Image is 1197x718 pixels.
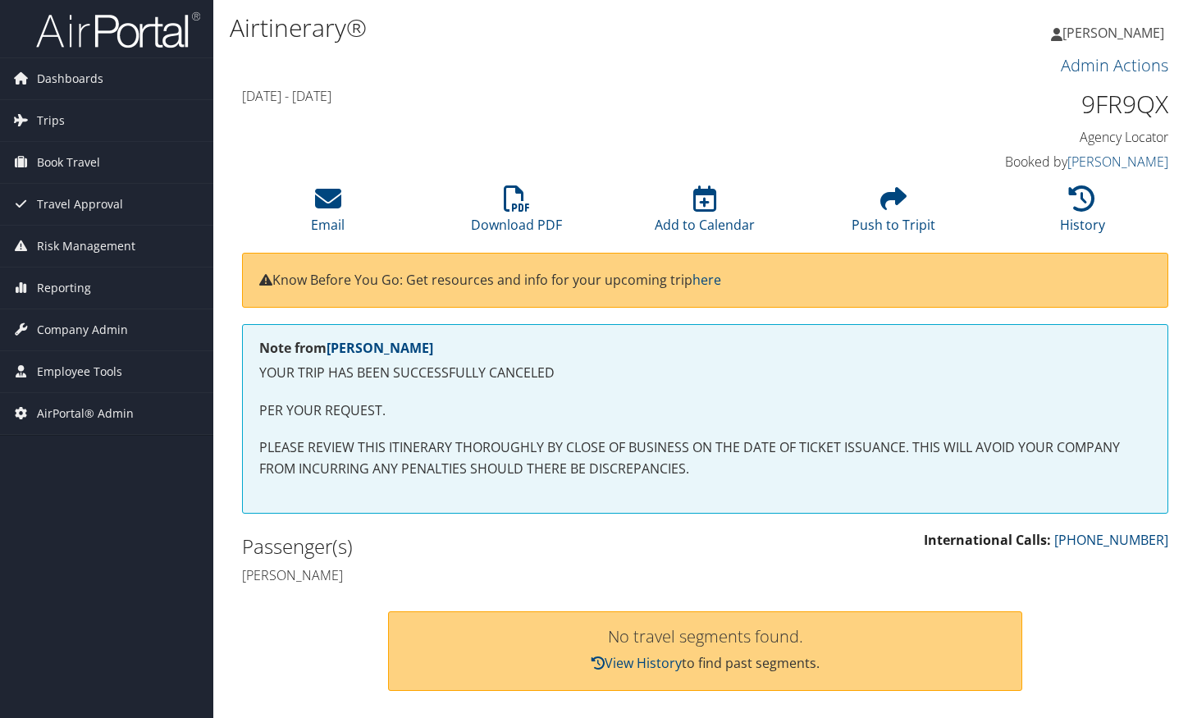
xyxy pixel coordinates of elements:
[405,629,1005,645] h3: No travel segments found.
[471,194,562,234] a: Download PDF
[1067,153,1168,171] a: [PERSON_NAME]
[311,194,345,234] a: Email
[37,351,122,392] span: Employee Tools
[36,11,200,49] img: airportal-logo.png
[37,268,91,309] span: Reporting
[37,393,134,434] span: AirPortal® Admin
[259,270,1151,291] p: Know Before You Go: Get resources and info for your upcoming trip
[924,531,1051,549] strong: International Calls:
[327,339,433,357] a: [PERSON_NAME]
[37,309,128,350] span: Company Admin
[1062,24,1164,42] span: [PERSON_NAME]
[955,128,1168,146] h4: Agency Locator
[259,363,1151,384] p: YOUR TRIP HAS BEEN SUCCESSFULLY CANCELED
[37,100,65,141] span: Trips
[692,271,721,289] a: here
[1060,194,1105,234] a: History
[242,87,930,105] h4: [DATE] - [DATE]
[37,142,100,183] span: Book Travel
[259,400,1151,422] p: PER YOUR REQUEST.
[37,58,103,99] span: Dashboards
[37,184,123,225] span: Travel Approval
[592,654,682,672] a: View History
[655,194,755,234] a: Add to Calendar
[955,87,1168,121] h1: 9FR9QX
[852,194,935,234] a: Push to Tripit
[1061,54,1168,76] a: Admin Actions
[1054,531,1168,549] a: [PHONE_NUMBER]
[37,226,135,267] span: Risk Management
[1051,8,1181,57] a: [PERSON_NAME]
[955,153,1168,171] h4: Booked by
[259,437,1151,479] p: PLEASE REVIEW THIS ITINERARY THOROUGHLY BY CLOSE OF BUSINESS ON THE DATE OF TICKET ISSUANCE. THIS...
[405,653,1005,675] p: to find past segments.
[242,533,693,560] h2: Passenger(s)
[259,339,433,357] strong: Note from
[230,11,864,45] h1: Airtinerary®
[242,566,693,584] h4: [PERSON_NAME]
